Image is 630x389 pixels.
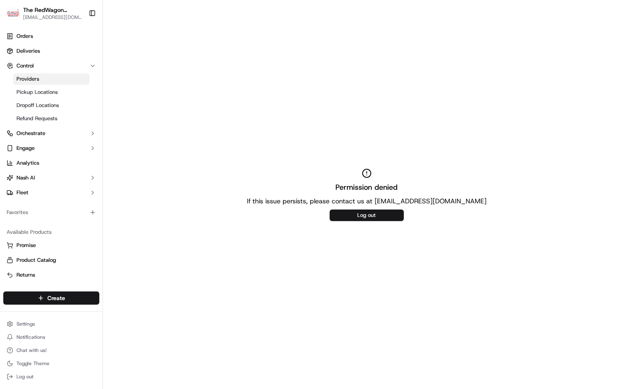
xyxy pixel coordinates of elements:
[8,185,15,191] div: 📗
[26,150,67,156] span: [PERSON_NAME]
[16,360,49,367] span: Toggle Theme
[23,6,82,14] button: The RedWagon Delivers
[3,371,99,382] button: Log out
[16,102,59,109] span: Dropoff Locations
[16,373,33,380] span: Log out
[16,89,58,96] span: Pickup Locations
[58,204,100,210] a: Powered byPylon
[16,75,39,83] span: Providers
[3,142,99,155] button: Engage
[3,226,99,239] div: Available Products
[7,242,96,249] a: Promise
[3,206,99,219] div: Favorites
[16,150,23,157] img: 1736555255976-a54dd68f-1ca7-489b-9aae-adbdc363a1c4
[26,128,67,134] span: [PERSON_NAME]
[17,79,32,93] img: 1738778727109-b901c2ba-d612-49f7-a14d-d897ce62d23f
[247,196,487,206] p: If this issue persists, please contact us at [EMAIL_ADDRESS][DOMAIN_NAME]
[16,62,34,70] span: Control
[23,14,82,21] button: [EMAIL_ADDRESS][DOMAIN_NAME]
[16,347,47,354] span: Chat with us!
[16,189,28,196] span: Fleet
[3,44,99,58] a: Deliveries
[16,128,23,135] img: 1736555255976-a54dd68f-1ca7-489b-9aae-adbdc363a1c4
[16,33,33,40] span: Orders
[330,210,404,221] button: Log out
[335,182,398,193] h2: Permission denied
[128,105,150,115] button: See all
[73,128,90,134] span: [DATE]
[3,318,99,330] button: Settings
[8,142,21,155] img: Angelique Valdez
[16,334,45,340] span: Notifications
[68,150,71,156] span: •
[16,115,57,122] span: Refund Requests
[3,291,99,305] button: Create
[7,256,96,264] a: Product Catalog
[3,345,99,356] button: Chat with us!
[82,204,100,210] span: Pylon
[37,87,113,93] div: We're available if you need us!
[70,185,76,191] div: 💻
[7,271,96,279] a: Returns
[47,294,65,302] span: Create
[37,79,135,87] div: Start new chat
[16,271,35,279] span: Returns
[3,331,99,343] button: Notifications
[8,107,55,114] div: Past conversations
[3,59,99,72] button: Control
[21,53,148,62] input: Got a question? Start typing here...
[68,128,71,134] span: •
[8,79,23,93] img: 1736555255976-a54dd68f-1ca7-489b-9aae-adbdc363a1c4
[8,33,150,46] p: Welcome 👋
[3,171,99,184] button: Nash AI
[13,100,89,111] a: Dropoff Locations
[16,184,63,192] span: Knowledge Base
[3,127,99,140] button: Orchestrate
[16,144,35,152] span: Engage
[78,184,132,192] span: API Documentation
[73,150,90,156] span: [DATE]
[3,239,99,252] button: Promise
[3,30,99,43] a: Orders
[8,120,21,133] img: Angelique Valdez
[13,113,89,124] a: Refund Requests
[16,242,36,249] span: Promise
[7,7,20,20] img: The RedWagon Delivers
[140,81,150,91] button: Start new chat
[13,73,89,85] a: Providers
[16,130,45,137] span: Orchestrate
[3,3,85,23] button: The RedWagon DeliversThe RedWagon Delivers[EMAIL_ADDRESS][DOMAIN_NAME]
[16,321,35,327] span: Settings
[16,47,40,55] span: Deliveries
[8,8,25,25] img: Nash
[3,358,99,369] button: Toggle Theme
[3,268,99,282] button: Returns
[16,174,35,182] span: Nash AI
[16,256,56,264] span: Product Catalog
[16,159,39,167] span: Analytics
[13,86,89,98] a: Pickup Locations
[5,181,66,196] a: 📗Knowledge Base
[3,186,99,199] button: Fleet
[3,254,99,267] button: Product Catalog
[3,156,99,170] a: Analytics
[66,181,136,196] a: 💻API Documentation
